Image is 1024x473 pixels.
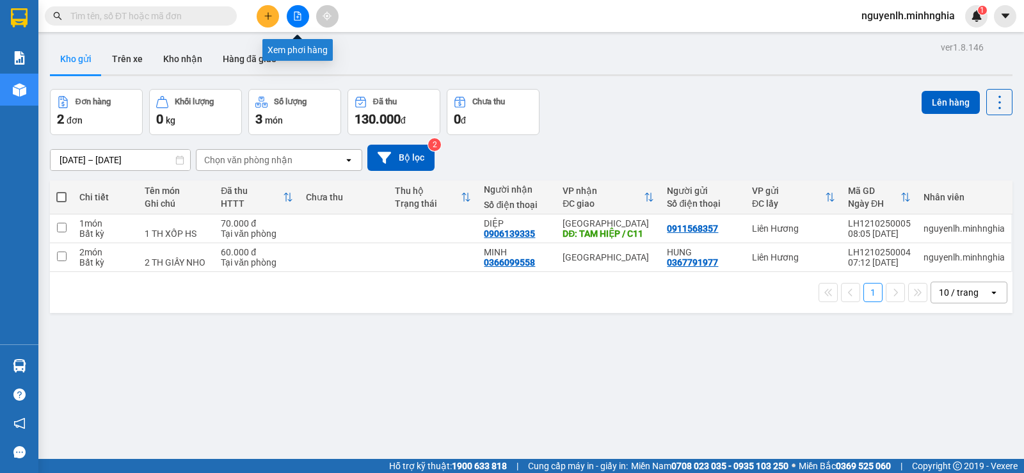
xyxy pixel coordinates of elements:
div: Bất kỳ [79,228,132,239]
th: Toggle SortBy [842,180,917,214]
span: file-add [293,12,302,20]
div: 2 món [79,247,132,257]
div: 1 món [79,218,132,228]
div: Thu hộ [395,186,461,196]
span: đơn [67,115,83,125]
span: 2 [57,111,64,127]
div: Đơn hàng [76,97,111,106]
div: HUNG [667,247,739,257]
button: Chưa thu0đ [447,89,540,135]
button: Khối lượng0kg [149,89,242,135]
div: DĐ: TAM HIỆP / C11 [563,228,654,239]
span: nguyenlh.minhnghia [851,8,965,24]
div: Bất kỳ [79,257,132,268]
th: Toggle SortBy [556,180,660,214]
div: Khối lượng [175,97,214,106]
div: nguyenlh.minhnghia [924,252,1005,262]
div: Đã thu [373,97,397,106]
span: kg [166,115,175,125]
div: Tên món [145,186,208,196]
span: plus [264,12,273,20]
img: logo-vxr [11,8,28,28]
span: caret-down [1000,10,1011,22]
th: Toggle SortBy [746,180,842,214]
span: 0 [454,111,461,127]
div: LH1210250004 [848,247,911,257]
button: plus [257,5,279,28]
span: 3 [255,111,262,127]
span: Miền Bắc [799,459,891,473]
sup: 1 [978,6,987,15]
input: Select a date range. [51,150,190,170]
span: Hỗ trợ kỹ thuật: [389,459,507,473]
span: Cung cấp máy in - giấy in: [528,459,628,473]
div: HTTT [221,198,282,209]
button: Kho nhận [153,44,212,74]
div: 70.000 đ [221,218,292,228]
img: solution-icon [13,51,26,65]
div: Người gửi [667,186,739,196]
div: nguyenlh.minhnghia [924,223,1005,234]
div: 60.000 đ [221,247,292,257]
span: Miền Nam [631,459,788,473]
img: warehouse-icon [13,83,26,97]
span: copyright [953,461,962,470]
div: 0906139335 [484,228,535,239]
span: món [265,115,283,125]
div: DIỆP [484,218,550,228]
div: VP gửi [752,186,825,196]
div: Chưa thu [306,192,382,202]
div: VP nhận [563,186,644,196]
span: question-circle [13,389,26,401]
div: Ngày ĐH [848,198,900,209]
span: ⚪️ [792,463,796,469]
div: ĐC giao [563,198,644,209]
div: Liên Hương [752,252,835,262]
button: Hàng đã giao [212,44,287,74]
div: 10 / trang [939,286,979,299]
div: Chọn văn phòng nhận [204,154,292,166]
div: Nhân viên [924,192,1005,202]
div: 0367791977 [667,257,718,268]
span: 130.000 [355,111,401,127]
span: | [516,459,518,473]
sup: 2 [428,138,441,151]
span: 0 [156,111,163,127]
span: đ [401,115,406,125]
div: Liên Hương [752,223,835,234]
div: ver 1.8.146 [941,40,984,54]
div: Số điện thoại [667,198,739,209]
span: search [53,12,62,20]
svg: open [344,155,354,165]
div: Số điện thoại [484,200,550,210]
button: Kho gửi [50,44,102,74]
div: Số lượng [274,97,307,106]
div: Đã thu [221,186,282,196]
div: [GEOGRAPHIC_DATA] [563,218,654,228]
th: Toggle SortBy [388,180,477,214]
div: Trạng thái [395,198,461,209]
div: 1 TH XỐP HS [145,228,208,239]
span: message [13,446,26,458]
div: Chi tiết [79,192,132,202]
div: Tại văn phòng [221,228,292,239]
th: Toggle SortBy [214,180,299,214]
div: Mã GD [848,186,900,196]
button: Đơn hàng2đơn [50,89,143,135]
span: aim [323,12,332,20]
div: 0366099558 [484,257,535,268]
span: đ [461,115,466,125]
div: Người nhận [484,184,550,195]
button: Số lượng3món [248,89,341,135]
button: Đã thu130.000đ [348,89,440,135]
div: 0911568357 [667,223,718,234]
strong: 0708 023 035 - 0935 103 250 [671,461,788,471]
div: Ghi chú [145,198,208,209]
div: LH1210250005 [848,218,911,228]
div: [GEOGRAPHIC_DATA] [563,252,654,262]
img: icon-new-feature [971,10,982,22]
div: ĐC lấy [752,198,825,209]
svg: open [989,287,999,298]
button: Bộ lọc [367,145,435,171]
button: aim [316,5,339,28]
